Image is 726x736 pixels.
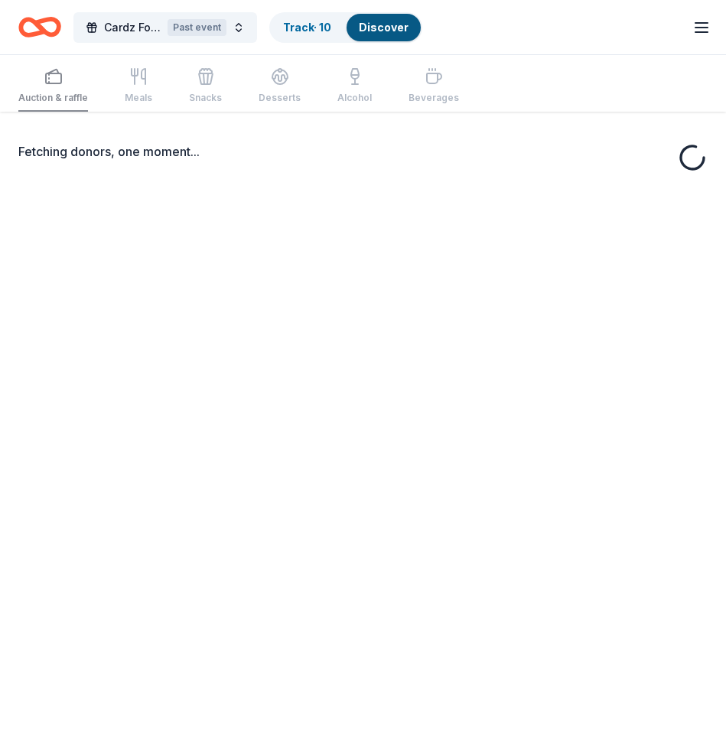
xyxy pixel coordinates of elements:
[73,12,257,43] button: Cardz For Kidz Week 2025Past event
[359,21,409,34] a: Discover
[283,21,331,34] a: Track· 10
[104,18,161,37] span: Cardz For Kidz Week 2025
[18,9,61,45] a: Home
[18,142,708,161] div: Fetching donors, one moment...
[168,19,226,36] div: Past event
[269,12,422,43] button: Track· 10Discover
